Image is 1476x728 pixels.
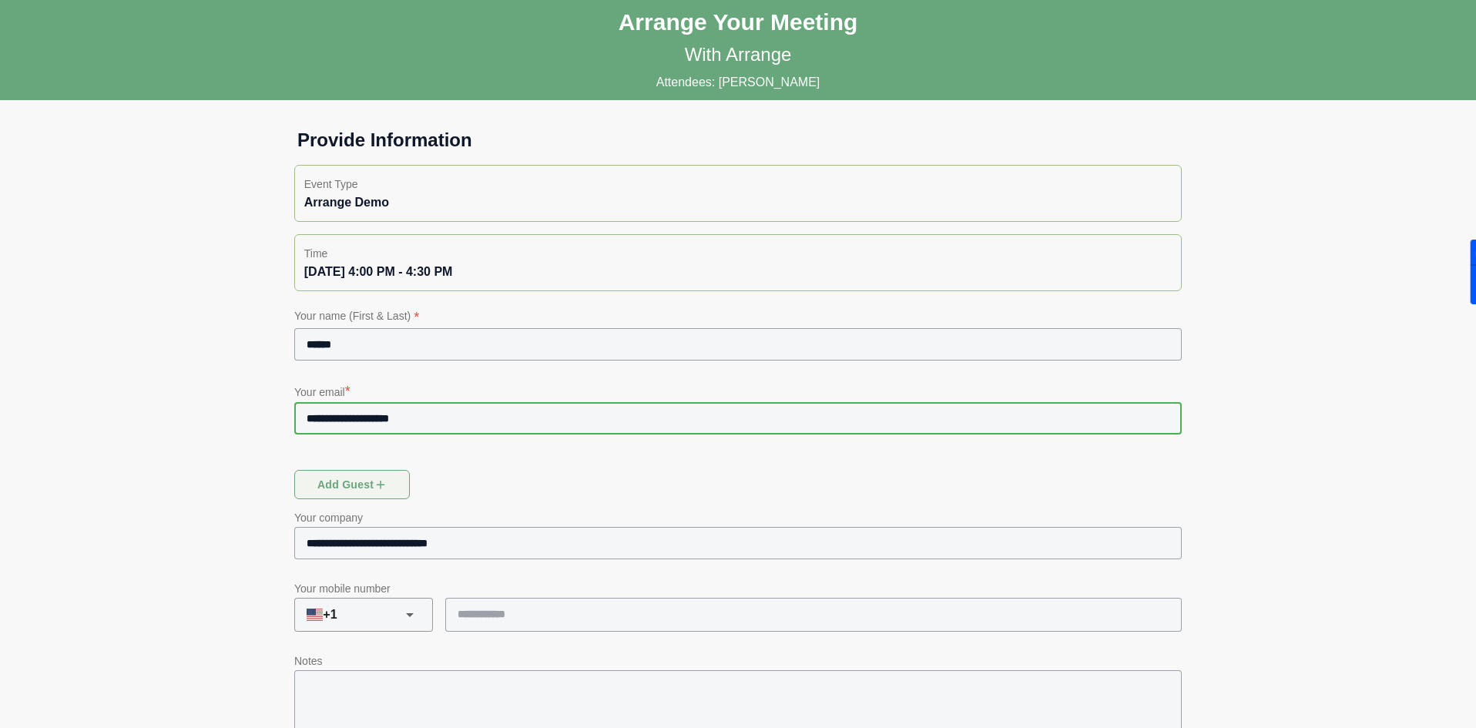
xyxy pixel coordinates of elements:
div: Arrange Demo [304,193,1172,212]
p: Your email [294,381,1182,402]
p: Attendees: [PERSON_NAME] [656,73,820,92]
p: With Arrange [685,42,792,67]
p: Your name (First & Last) [294,307,1182,328]
p: Event Type [304,175,1172,193]
h1: Arrange Your Meeting [619,8,858,36]
p: Your company [294,508,1182,527]
h1: Provide Information [285,128,1191,153]
span: Add guest [317,470,388,499]
div: [DATE] 4:00 PM - 4:30 PM [304,263,1172,281]
p: Your mobile number [294,579,1182,598]
p: Notes [294,652,1182,670]
button: Add guest [294,470,410,499]
p: Time [304,244,1172,263]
